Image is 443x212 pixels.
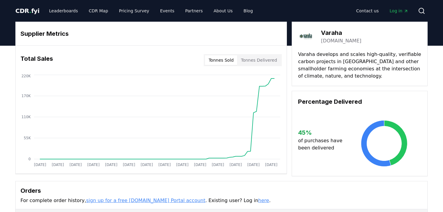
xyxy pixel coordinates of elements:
[15,7,39,15] a: CDR.fyi
[44,5,83,16] a: Leaderboards
[15,7,39,14] span: CDR fyi
[20,29,282,38] h3: Supplier Metrics
[209,5,237,16] a: About Us
[123,163,135,167] tspan: [DATE]
[298,97,421,106] h3: Percentage Delivered
[21,74,31,78] tspan: 220K
[298,28,315,45] img: Varaha-logo
[87,163,100,167] tspan: [DATE]
[298,128,347,137] h3: 45 %
[265,163,278,167] tspan: [DATE]
[20,197,423,204] p: For complete order history, . Existing user? Log in .
[205,55,237,65] button: Tonnes Sold
[114,5,154,16] a: Pricing Survey
[141,163,153,167] tspan: [DATE]
[351,5,413,16] nav: Main
[52,163,64,167] tspan: [DATE]
[390,8,408,14] span: Log in
[21,94,31,98] tspan: 170K
[155,5,179,16] a: Events
[351,5,384,16] a: Contact us
[21,115,31,119] tspan: 110K
[176,163,189,167] tspan: [DATE]
[298,137,347,152] p: of purchases have been delivered
[29,7,31,14] span: .
[194,163,206,167] tspan: [DATE]
[321,37,361,45] a: [DOMAIN_NAME]
[34,163,46,167] tspan: [DATE]
[237,55,281,65] button: Tonnes Delivered
[212,163,224,167] tspan: [DATE]
[181,5,208,16] a: Partners
[258,198,269,203] a: here
[385,5,413,16] a: Log in
[247,163,260,167] tspan: [DATE]
[159,163,171,167] tspan: [DATE]
[86,198,206,203] a: sign up for a free [DOMAIN_NAME] Portal account
[28,157,31,161] tspan: 0
[239,5,258,16] a: Blog
[321,28,361,37] h3: Varaha
[84,5,113,16] a: CDR Map
[44,5,258,16] nav: Main
[298,51,421,80] p: Varaha develops and scales high-quality, verifiable carbon projects in [GEOGRAPHIC_DATA] and othe...
[105,163,118,167] tspan: [DATE]
[24,136,31,140] tspan: 55K
[230,163,242,167] tspan: [DATE]
[70,163,82,167] tspan: [DATE]
[20,54,53,66] h3: Total Sales
[20,186,423,195] h3: Orders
